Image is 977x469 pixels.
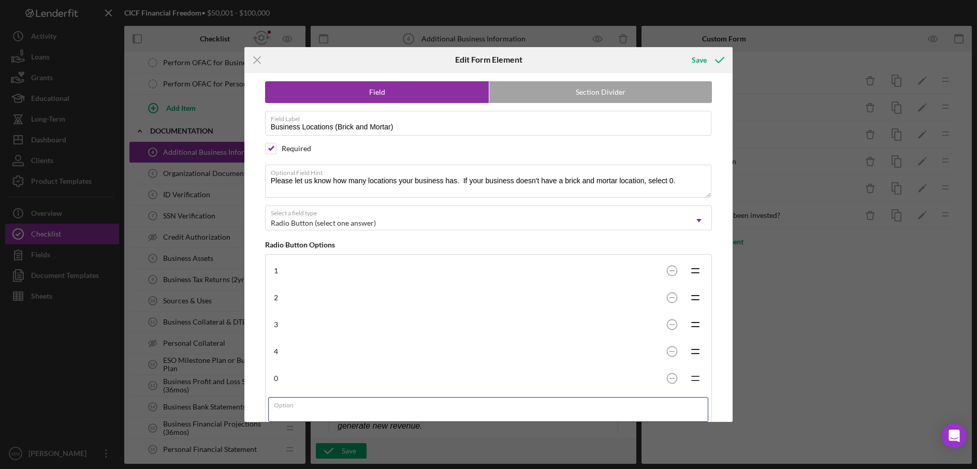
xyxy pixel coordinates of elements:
[274,320,662,329] div: 3
[274,267,662,275] div: 1
[8,8,280,32] div: This form will give us a broad overview of the business and your financing request.
[274,294,662,302] div: 2
[282,144,311,153] div: Required
[8,8,280,20] body: Rich Text Area. Press ALT-0 for help.
[271,111,712,123] label: Field Label
[265,240,335,249] b: Radio Button Options
[266,82,489,102] label: Field
[274,374,662,383] div: 0
[8,43,280,66] div: We'll ask for more detailed information about how you specifically intend to use these funds late...
[274,347,662,356] div: 4
[681,50,733,70] button: Save
[489,82,712,102] label: Section Divider
[8,8,280,20] div: Thank you for completing this stage.
[265,165,712,198] textarea: Please let us know how many locations your business has. If your business doesn't have a brick an...
[274,398,709,409] label: Option
[455,55,522,64] h6: Edit Form Element
[8,79,271,111] em: Please be thinking about whether or not this loan is enough to complete your project. It's import...
[271,165,712,177] label: Optional Field Hint
[692,50,707,70] div: Save
[942,423,967,448] div: Open Intercom Messenger
[8,8,280,182] body: Rich Text Area. Press ALT-0 for help.
[271,219,376,227] div: Radio Button (select one answer)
